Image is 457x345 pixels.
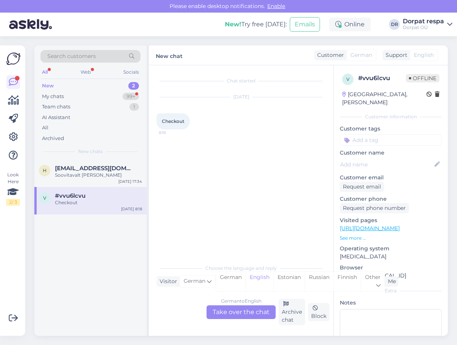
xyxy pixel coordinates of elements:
[55,165,134,172] span: heavenmarineadvisoryservicesou@gmail.com
[403,18,444,24] div: Dorpat respa
[42,114,70,121] div: AI Assistant
[340,253,442,261] p: [MEDICAL_DATA]
[385,277,396,285] div: Me
[340,272,442,280] p: Chrome [TECHNICAL_ID]
[342,90,426,106] div: [GEOGRAPHIC_DATA], [PERSON_NAME]
[184,277,205,285] span: German
[340,195,442,203] p: Customer phone
[42,82,54,90] div: New
[157,77,326,84] div: Chat started
[340,160,433,169] input: Add name
[78,148,103,155] span: New chats
[225,21,241,28] b: New!
[340,134,442,146] input: Add a tag
[350,51,372,59] span: German
[340,149,442,157] p: Customer name
[216,272,245,291] div: German
[42,103,70,111] div: Team chats
[340,113,442,120] div: Customer information
[123,93,139,100] div: 99+
[340,225,400,232] a: [URL][DOMAIN_NAME]
[6,199,20,206] div: 2 / 3
[122,67,140,77] div: Socials
[340,216,442,224] p: Visited pages
[157,265,326,272] div: Choose the language and reply
[40,67,49,77] div: All
[340,264,442,272] p: Browser
[340,174,442,182] p: Customer email
[225,20,287,29] div: Try free [DATE]:
[308,303,329,321] div: Block
[245,272,273,291] div: English
[162,118,184,124] span: Checkout
[156,50,182,60] label: New chat
[43,168,47,173] span: h
[47,52,96,60] span: Search customers
[329,18,371,31] div: Online
[207,305,276,319] div: Take over the chat
[346,76,349,82] span: v
[6,171,20,206] div: Look Here
[340,203,409,213] div: Request phone number
[55,199,142,206] div: Checkout
[55,192,86,199] span: #vvu6lcvu
[157,94,326,100] div: [DATE]
[290,17,320,32] button: Emails
[340,245,442,253] p: Operating system
[383,51,407,59] div: Support
[340,287,442,294] div: Extra
[55,172,142,179] div: Soovitavalt [PERSON_NAME]
[273,272,305,291] div: Estonian
[157,277,177,285] div: Visitor
[265,3,287,10] span: Enable
[403,24,444,31] div: Dorpat OÜ
[340,182,384,192] div: Request email
[6,52,21,66] img: Askly Logo
[403,18,452,31] a: Dorpat respaDorpat OÜ
[340,235,442,242] p: See more ...
[406,74,439,82] span: Offline
[159,130,187,135] span: 8:18
[305,272,333,291] div: Russian
[333,272,361,291] div: Finnish
[42,124,48,132] div: All
[129,103,139,111] div: 1
[121,206,142,212] div: [DATE] 8:18
[314,51,344,59] div: Customer
[118,179,142,184] div: [DATE] 17:34
[221,298,262,305] div: German to English
[358,74,406,83] div: # vvu6lcvu
[279,299,305,325] div: Archive chat
[365,274,381,281] span: Other
[128,82,139,90] div: 2
[42,93,64,100] div: My chats
[340,125,442,133] p: Customer tags
[389,19,400,30] div: DR
[414,51,434,59] span: English
[43,195,46,201] span: v
[340,299,442,307] p: Notes
[42,135,64,142] div: Archived
[79,67,92,77] div: Web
